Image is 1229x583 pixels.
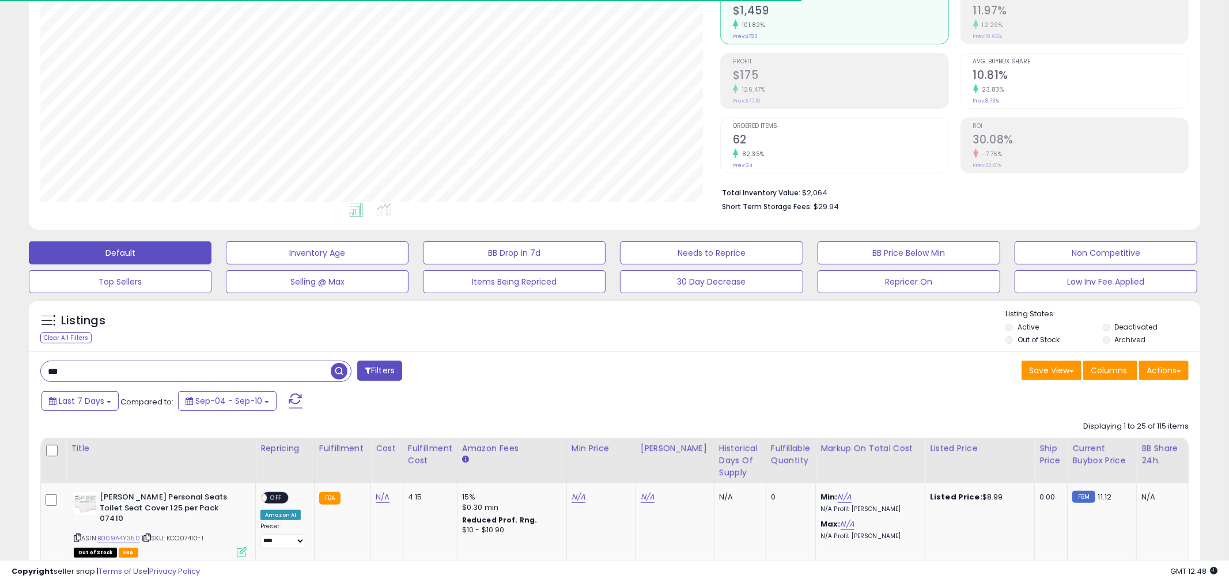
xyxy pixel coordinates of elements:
button: Selling @ Max [226,270,409,293]
div: Displaying 1 to 25 of 115 items [1083,421,1189,432]
div: $0.30 min [462,502,558,513]
span: | SKU: KCC07410-1 [142,533,203,543]
span: Sep-04 - Sep-10 [195,395,262,407]
label: Deactivated [1115,322,1158,332]
label: Archived [1115,335,1146,344]
small: Prev: 10.66% [973,33,1003,40]
div: Markup on Total Cost [820,442,920,455]
span: Columns [1091,365,1127,376]
span: OFF [267,493,285,503]
span: Compared to: [120,396,173,407]
button: BB Drop in 7d [423,241,606,264]
div: Fulfillment Cost [408,442,452,467]
span: 2025-09-18 12:48 GMT [1170,566,1217,577]
a: Privacy Policy [149,566,200,577]
button: Save View [1022,361,1081,380]
button: 30 Day Decrease [620,270,803,293]
small: Amazon Fees. [462,455,469,465]
div: $8.99 [930,492,1026,502]
div: Clear All Filters [40,332,92,343]
span: Last 7 Days [59,395,104,407]
small: 82.35% [738,150,765,158]
small: Prev: 32.61% [973,162,1002,169]
button: Low Inv Fee Applied [1015,270,1197,293]
a: N/A [376,491,390,503]
div: 15% [462,492,558,502]
div: BB Share 24h. [1141,442,1183,467]
div: N/A [719,492,757,502]
li: $2,064 [722,185,1180,199]
div: Amazon AI [260,510,301,520]
div: 0.00 [1039,492,1058,502]
a: N/A [841,518,854,530]
span: Avg. Buybox Share [973,59,1188,65]
div: [PERSON_NAME] [641,442,709,455]
a: B009A4Y350 [97,533,140,543]
div: Cost [376,442,398,455]
b: Listed Price: [930,491,982,502]
h2: $1,459 [733,4,948,20]
small: FBM [1072,491,1095,503]
th: The percentage added to the cost of goods (COGS) that forms the calculator for Min & Max prices. [816,438,925,483]
div: Title [71,442,251,455]
small: -7.76% [978,150,1003,158]
a: Terms of Use [99,566,148,577]
button: Top Sellers [29,270,211,293]
div: seller snap | | [12,566,200,577]
span: All listings that are currently out of stock and unavailable for purchase on Amazon [74,548,117,558]
div: Repricing [260,442,309,455]
button: BB Price Below Min [818,241,1000,264]
strong: Copyright [12,566,54,577]
div: N/A [1141,492,1179,502]
button: Repricer On [818,270,1000,293]
b: Reduced Prof. Rng. [462,515,538,525]
b: Min: [820,491,838,502]
div: Amazon Fees [462,442,562,455]
small: 12.29% [978,21,1003,29]
small: 126.47% [738,85,766,94]
span: FBA [119,548,138,558]
span: ROI [973,123,1188,130]
span: Profit [733,59,948,65]
h2: 62 [733,133,948,149]
h2: $175 [733,69,948,84]
a: N/A [838,491,852,503]
small: FBA [319,492,341,505]
button: Non Competitive [1015,241,1197,264]
label: Active [1018,322,1039,332]
small: 23.83% [978,85,1004,94]
a: N/A [641,491,655,503]
img: 51ZPqgfg-wL._SL40_.jpg [74,492,97,515]
a: N/A [572,491,585,503]
button: Sep-04 - Sep-10 [178,391,277,411]
div: $10 - $10.90 [462,525,558,535]
div: Fulfillment [319,442,366,455]
small: Prev: 8.73% [973,97,1000,104]
div: Fulfillable Quantity [771,442,811,467]
div: ASIN: [74,492,247,556]
div: Ship Price [1039,442,1062,467]
button: Filters [357,361,402,381]
div: Min Price [572,442,631,455]
label: Out of Stock [1018,335,1060,344]
h2: 10.81% [973,69,1188,84]
b: [PERSON_NAME] Personal Seats Toilet Seat Cover 125 per Pack 07410 [100,492,240,527]
div: 0 [771,492,807,502]
small: 101.82% [738,21,765,29]
div: Current Buybox Price [1072,442,1132,467]
small: Prev: $723 [733,33,758,40]
button: Needs to Reprice [620,241,803,264]
button: Default [29,241,211,264]
p: N/A Profit [PERSON_NAME] [820,505,916,513]
p: N/A Profit [PERSON_NAME] [820,532,916,540]
button: Last 7 Days [41,391,119,411]
b: Max: [820,518,841,529]
span: $29.94 [814,201,839,212]
h2: 30.08% [973,133,1188,149]
button: Actions [1139,361,1189,380]
b: Total Inventory Value: [722,188,800,198]
span: Ordered Items [733,123,948,130]
h2: 11.97% [973,4,1188,20]
small: Prev: 34 [733,162,752,169]
b: Short Term Storage Fees: [722,202,812,211]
